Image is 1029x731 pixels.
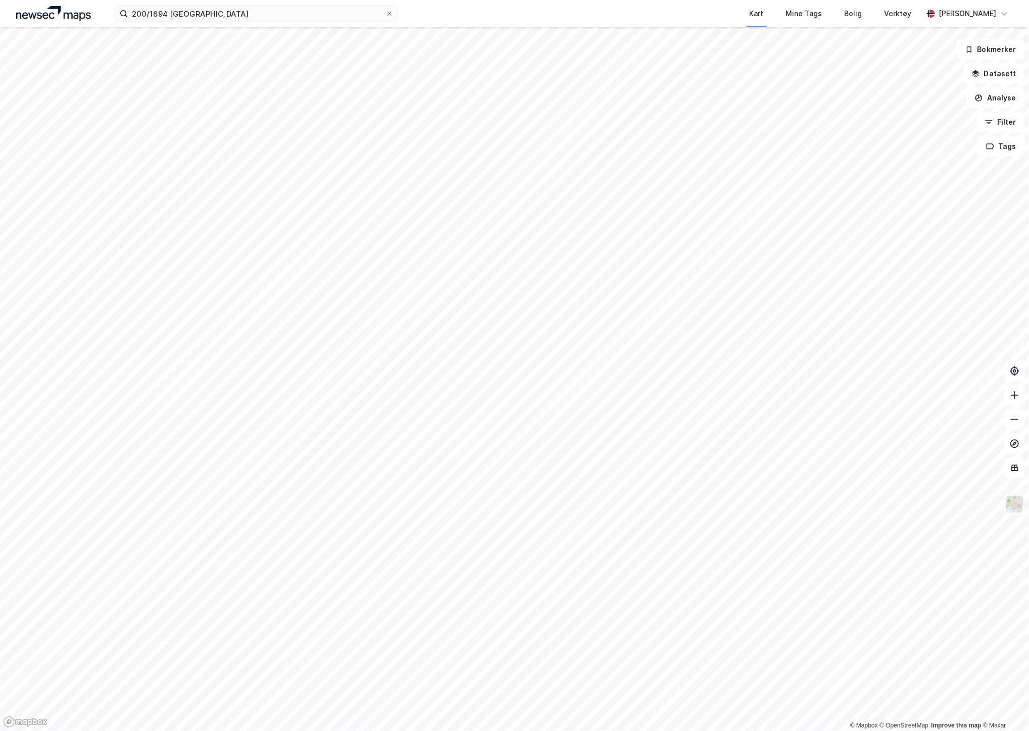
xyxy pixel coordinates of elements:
[957,39,1025,60] button: Bokmerker
[978,683,1029,731] iframe: Chat Widget
[128,6,385,21] input: Søk på adresse, matrikkel, gårdeiere, leietakere eller personer
[978,136,1025,156] button: Tags
[939,8,997,20] div: [PERSON_NAME]
[850,722,878,729] a: Mapbox
[966,88,1025,108] button: Analyse
[963,64,1025,84] button: Datasett
[3,716,47,728] a: Mapbox homepage
[880,722,929,729] a: OpenStreetMap
[932,722,982,729] a: Improve this map
[978,683,1029,731] div: Kontrollprogram for chat
[1005,495,1024,514] img: Z
[750,8,764,20] div: Kart
[976,112,1025,132] button: Filter
[885,8,912,20] div: Verktøy
[845,8,862,20] div: Bolig
[16,6,91,21] img: logo.a4113a55bc3d86da70a041830d287a7e.svg
[786,8,822,20] div: Mine Tags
